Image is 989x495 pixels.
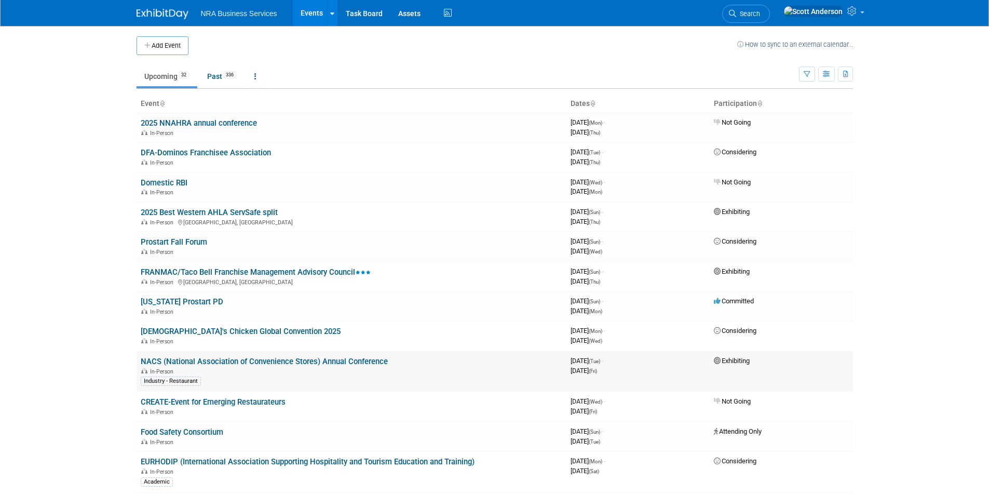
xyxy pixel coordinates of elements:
[714,427,762,435] span: Attending Only
[736,10,760,18] span: Search
[710,95,853,113] th: Participation
[141,469,147,474] img: In-Person Event
[602,237,603,245] span: -
[571,467,599,475] span: [DATE]
[141,368,147,373] img: In-Person Event
[571,237,603,245] span: [DATE]
[589,269,600,275] span: (Sun)
[223,71,237,79] span: 336
[141,267,371,277] a: FRANMAC/Taco Bell Franchise Management Advisory Council
[141,309,147,314] img: In-Person Event
[150,368,177,375] span: In-Person
[589,338,602,344] span: (Wed)
[589,328,602,334] span: (Mon)
[571,337,602,344] span: [DATE]
[604,118,605,126] span: -
[150,249,177,256] span: In-Person
[137,66,197,86] a: Upcoming32
[571,427,603,435] span: [DATE]
[141,477,173,487] div: Academic
[141,279,147,284] img: In-Person Event
[714,357,750,365] span: Exhibiting
[150,439,177,446] span: In-Person
[178,71,189,79] span: 32
[602,208,603,216] span: -
[589,150,600,155] span: (Tue)
[589,439,600,445] span: (Tue)
[141,208,278,217] a: 2025 Best Western AHLA ServSafe split
[571,188,602,195] span: [DATE]
[589,219,600,225] span: (Thu)
[141,357,388,366] a: NACS (National Association of Convenience Stores) Annual Conference
[150,219,177,226] span: In-Person
[571,247,602,255] span: [DATE]
[141,218,562,226] div: [GEOGRAPHIC_DATA], [GEOGRAPHIC_DATA]
[137,36,188,55] button: Add Event
[589,249,602,255] span: (Wed)
[714,457,756,465] span: Considering
[150,130,177,137] span: In-Person
[150,338,177,345] span: In-Person
[571,208,603,216] span: [DATE]
[571,267,603,275] span: [DATE]
[141,397,286,407] a: CREATE-Event for Emerging Restaurateurs
[571,178,605,186] span: [DATE]
[199,66,245,86] a: Past336
[589,429,600,435] span: (Sun)
[714,327,756,335] span: Considering
[589,459,602,464] span: (Mon)
[602,297,603,305] span: -
[602,427,603,435] span: -
[590,99,595,108] a: Sort by Start Date
[141,427,223,437] a: Food Safety Consortium
[150,159,177,166] span: In-Person
[571,277,600,285] span: [DATE]
[571,158,600,166] span: [DATE]
[714,397,751,405] span: Not Going
[604,178,605,186] span: -
[714,297,754,305] span: Committed
[150,279,177,286] span: In-Person
[150,409,177,416] span: In-Person
[589,180,602,185] span: (Wed)
[589,120,602,126] span: (Mon)
[571,118,605,126] span: [DATE]
[571,327,605,335] span: [DATE]
[589,309,602,314] span: (Mon)
[159,99,165,108] a: Sort by Event Name
[571,437,600,445] span: [DATE]
[566,95,710,113] th: Dates
[141,409,147,414] img: In-Person Event
[714,118,751,126] span: Not Going
[150,469,177,475] span: In-Person
[150,189,177,196] span: In-Person
[589,209,600,215] span: (Sun)
[571,218,600,225] span: [DATE]
[714,267,750,275] span: Exhibiting
[137,9,188,19] img: ExhibitDay
[604,397,605,405] span: -
[571,297,603,305] span: [DATE]
[602,267,603,275] span: -
[589,279,600,285] span: (Thu)
[602,357,603,365] span: -
[589,239,600,245] span: (Sun)
[141,237,207,247] a: Prostart Fall Forum
[714,148,756,156] span: Considering
[783,6,843,17] img: Scott Anderson
[589,469,599,474] span: (Sat)
[141,457,475,466] a: EURHODIP (International Association Supporting Hospitality and Tourism Education and Training)
[141,338,147,343] img: In-Person Event
[571,397,605,405] span: [DATE]
[604,457,605,465] span: -
[757,99,762,108] a: Sort by Participation Type
[602,148,603,156] span: -
[571,367,597,374] span: [DATE]
[737,41,853,48] a: How to sync to an external calendar...
[589,358,600,364] span: (Tue)
[201,9,277,18] span: NRA Business Services
[571,148,603,156] span: [DATE]
[141,189,147,194] img: In-Person Event
[589,130,600,136] span: (Thu)
[722,5,770,23] a: Search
